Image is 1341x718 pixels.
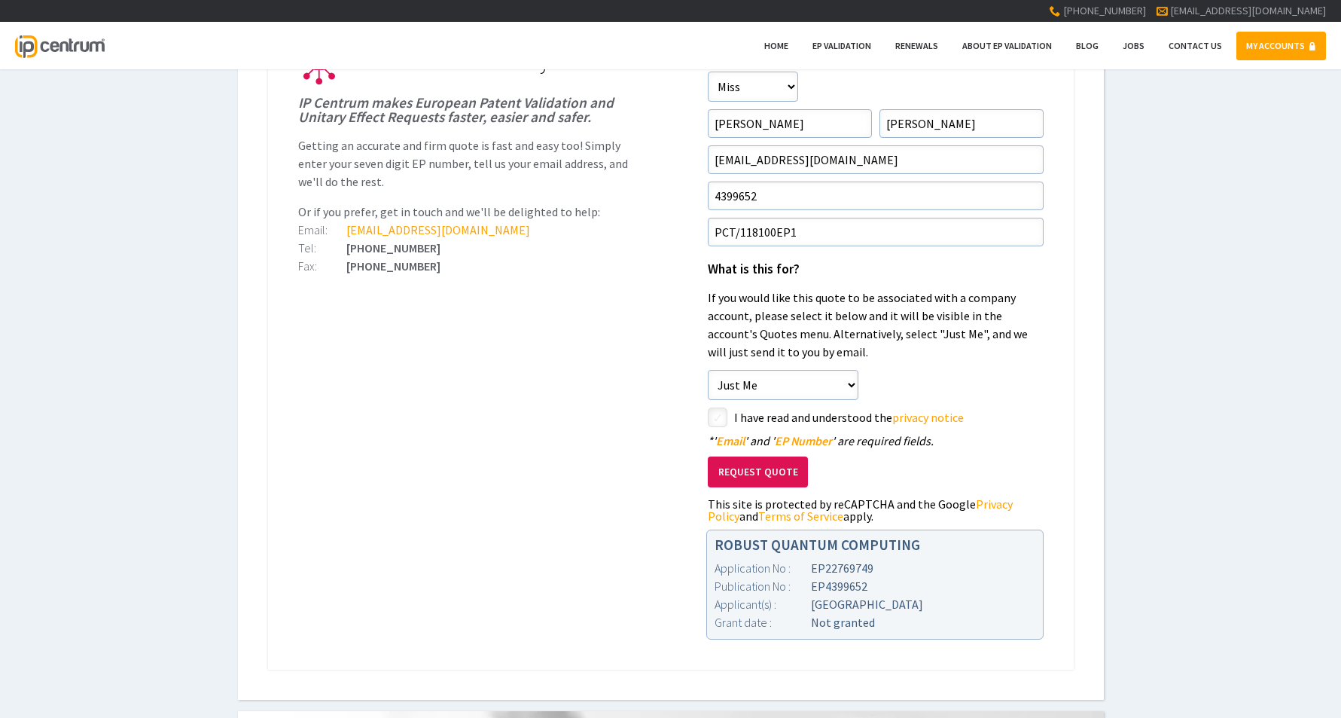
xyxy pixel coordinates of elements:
[715,595,1035,613] div: [GEOGRAPHIC_DATA]
[351,48,602,75] span: EP Validation & Unitary Effect
[298,136,634,191] p: Getting an accurate and firm quote is fast and easy too! Simply enter your seven digit EP number,...
[708,289,1044,361] p: If you would like this quote to be associated with a company account, please select it below and ...
[1113,32,1154,60] a: Jobs
[715,538,1035,552] h1: ROBUST QUANTUM COMPUTING
[298,242,634,254] div: [PHONE_NUMBER]
[775,433,832,448] span: EP Number
[708,408,727,427] label: styled-checkbox
[715,577,1035,595] div: EP4399652
[1066,32,1108,60] a: Blog
[895,40,938,51] span: Renewals
[715,613,811,631] div: Grant date :
[1123,40,1144,51] span: Jobs
[15,22,104,69] a: IP Centrum
[298,260,346,272] div: Fax:
[754,32,798,60] a: Home
[708,218,1044,246] input: Your Reference
[734,408,1044,427] label: I have read and understood the
[1170,4,1326,17] a: [EMAIL_ADDRESS][DOMAIN_NAME]
[1063,4,1146,17] span: [PHONE_NUMBER]
[708,263,1044,277] h1: What is this for?
[708,498,1044,522] div: This site is protected by reCAPTCHA and the Google and apply.
[962,40,1052,51] span: About EP Validation
[803,32,881,60] a: EP Validation
[298,242,346,254] div: Tel:
[1076,40,1099,51] span: Blog
[298,203,634,221] p: Or if you prefer, get in touch and we'll be delighted to help:
[708,109,872,138] input: First Name
[298,96,634,124] h1: IP Centrum makes European Patent Validation and Unitary Effect Requests faster, easier and safer.
[298,260,634,272] div: [PHONE_NUMBER]
[715,613,1035,631] div: Not granted
[708,496,1013,524] a: Privacy Policy
[1169,40,1222,51] span: Contact Us
[764,40,788,51] span: Home
[716,433,745,448] span: Email
[715,595,811,613] div: Applicant(s) :
[885,32,948,60] a: Renewals
[708,457,808,487] button: Request Quote
[715,577,811,595] div: Publication No :
[1236,32,1326,60] a: MY ACCOUNTS
[708,145,1044,174] input: Email
[892,410,964,425] a: privacy notice
[1159,32,1232,60] a: Contact Us
[879,109,1044,138] input: Surname
[715,559,811,577] div: Application No :
[812,40,871,51] span: EP Validation
[708,435,1044,447] div: ' ' and ' ' are required fields.
[758,509,843,524] a: Terms of Service
[298,224,346,236] div: Email:
[708,182,1044,210] input: EP Number
[952,32,1062,60] a: About EP Validation
[715,559,1035,577] div: EP22769749
[346,222,530,237] a: [EMAIL_ADDRESS][DOMAIN_NAME]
